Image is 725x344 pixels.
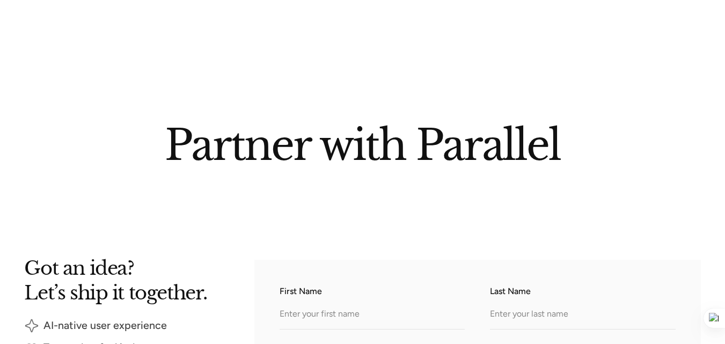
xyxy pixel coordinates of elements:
div: AI-native user experience [43,321,167,329]
input: Enter your last name [490,300,675,330]
h2: Partner with Parallel [67,125,657,160]
label: Last Name [490,285,675,298]
h2: Got an idea? Let’s ship it together. [24,260,221,301]
label: First Name [280,285,465,298]
input: Enter your first name [280,300,465,330]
